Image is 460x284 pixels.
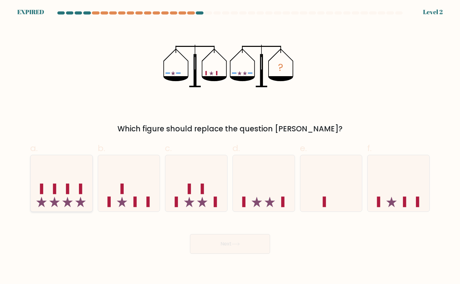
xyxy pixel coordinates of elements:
button: Next [190,234,270,254]
span: b. [98,142,105,154]
div: EXPIRED [17,7,44,17]
span: c. [165,142,172,154]
span: a. [30,142,38,154]
span: f. [367,142,372,154]
div: Which figure should replace the question [PERSON_NAME]? [34,123,426,134]
tspan: ? [278,60,283,74]
span: d. [232,142,240,154]
div: Level 2 [423,7,443,17]
span: e. [300,142,307,154]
